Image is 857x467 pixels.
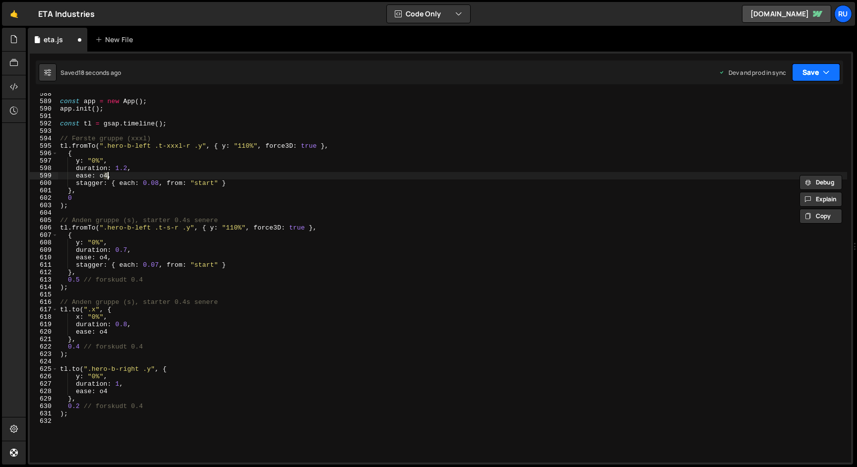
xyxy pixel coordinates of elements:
div: Saved [61,68,121,77]
div: 630 [30,403,58,410]
div: 601 [30,187,58,194]
div: 597 [30,157,58,165]
div: 589 [30,98,58,105]
div: 609 [30,246,58,254]
div: 608 [30,239,58,246]
div: 593 [30,127,58,135]
div: 606 [30,224,58,232]
div: 610 [30,254,58,261]
div: 619 [30,321,58,328]
div: 596 [30,150,58,157]
div: 625 [30,365,58,373]
div: 604 [30,209,58,217]
div: 632 [30,417,58,425]
div: 611 [30,261,58,269]
div: ETA Industries [38,8,95,20]
div: 594 [30,135,58,142]
div: 607 [30,232,58,239]
div: 614 [30,284,58,291]
div: 629 [30,395,58,403]
div: 617 [30,306,58,313]
a: 🤙 [2,2,26,26]
div: New File [95,35,137,45]
div: 622 [30,343,58,350]
div: 600 [30,179,58,187]
div: 624 [30,358,58,365]
div: eta.js [44,35,63,45]
a: [DOMAIN_NAME] [742,5,831,23]
div: 588 [30,90,58,98]
div: 621 [30,336,58,343]
div: 626 [30,373,58,380]
a: Ru [834,5,852,23]
div: 590 [30,105,58,113]
div: 615 [30,291,58,298]
div: Dev and prod in sync [719,68,786,77]
div: 628 [30,388,58,395]
div: 605 [30,217,58,224]
button: Code Only [387,5,470,23]
div: 620 [30,328,58,336]
div: 602 [30,194,58,202]
div: 613 [30,276,58,284]
div: 623 [30,350,58,358]
div: 631 [30,410,58,417]
div: 592 [30,120,58,127]
div: 595 [30,142,58,150]
div: 616 [30,298,58,306]
button: Copy [799,209,842,224]
button: Debug [799,175,842,190]
button: Explain [799,192,842,207]
div: 618 [30,313,58,321]
div: 18 seconds ago [78,68,121,77]
div: 627 [30,380,58,388]
div: 603 [30,202,58,209]
div: 598 [30,165,58,172]
button: Save [792,63,840,81]
div: 591 [30,113,58,120]
div: 599 [30,172,58,179]
div: 612 [30,269,58,276]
